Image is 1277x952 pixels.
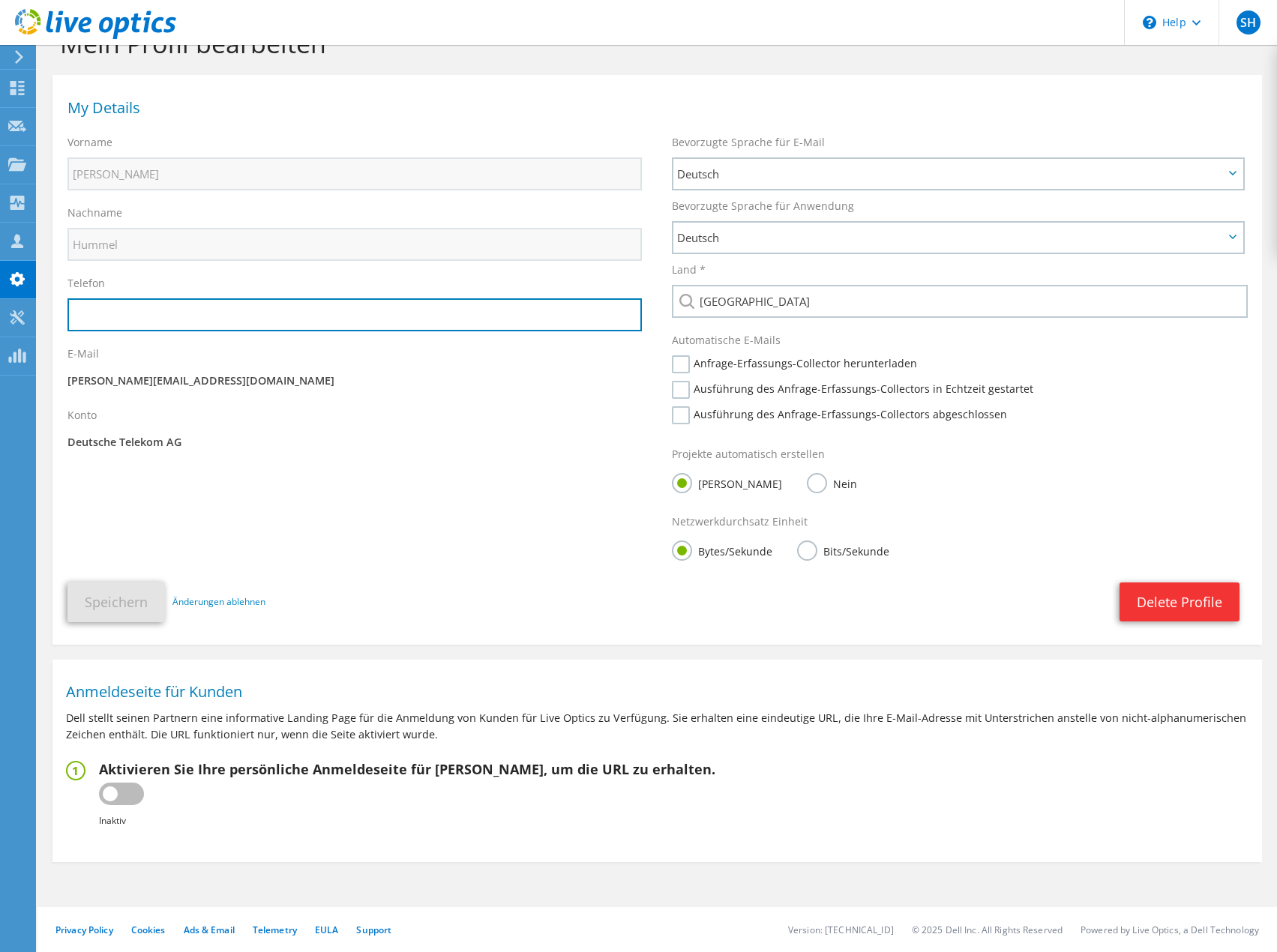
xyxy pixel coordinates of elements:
[1143,16,1156,29] svg: \n
[1120,582,1240,621] a: Delete Profile
[55,924,113,936] a: Privacy Policy
[672,447,825,462] label: Projekte automatisch erstellen
[131,924,166,936] a: Cookies
[672,333,781,348] label: Automatische E-Mails
[672,473,782,492] label: [PERSON_NAME]
[672,262,706,277] label: Land *
[67,346,99,361] label: E-Mail
[788,924,894,936] li: Version: [TECHNICAL_ID]
[807,473,857,492] label: Nein
[315,924,338,936] a: EULA
[253,924,297,936] a: Telemetry
[99,761,715,777] h2: Aktivieren Sie Ihre persönliche Anmeldeseite für [PERSON_NAME], um die URL zu erhalten.
[67,408,97,423] label: Konto
[672,406,1007,424] label: Ausführung des Anfrage-Erfassungs-Collectors abgeschlossen
[797,540,889,559] label: Bits/Sekunde
[1081,924,1259,936] li: Powered by Live Optics, a Dell Technology
[677,229,1224,247] span: Deutsch
[184,924,235,936] a: Ads & Email
[67,205,122,220] label: Nachname
[672,381,1033,399] label: Ausführung des Anfrage-Erfassungs-Collectors in Echtzeit gestartet
[677,165,1224,183] span: Deutsch
[99,814,126,827] b: Inaktiv
[67,100,1240,115] h1: My Details
[672,199,854,214] label: Bevorzugte Sprache für Anwendung
[172,594,265,610] a: Änderungen ablehnen
[912,924,1063,936] li: © 2025 Dell Inc. All Rights Reserved
[67,434,642,451] p: Deutsche Telekom AG
[356,924,391,936] a: Support
[67,582,165,622] button: Speichern
[672,514,808,529] label: Netzwerkdurchsatz Einheit
[60,28,1247,59] h1: Mein Profil bearbeiten
[672,355,917,373] label: Anfrage-Erfassungs-Collector herunterladen
[66,684,1241,699] h1: Anmeldeseite für Kunden
[67,276,105,291] label: Telefon
[672,135,825,150] label: Bevorzugte Sprache für E-Mail
[67,135,112,150] label: Vorname
[672,540,772,559] label: Bytes/Sekunde
[66,710,1249,743] p: Dell stellt seinen Partnern eine informative Landing Page für die Anmeldung von Kunden für Live O...
[1237,10,1261,34] span: SH
[67,373,642,389] p: [PERSON_NAME][EMAIL_ADDRESS][DOMAIN_NAME]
